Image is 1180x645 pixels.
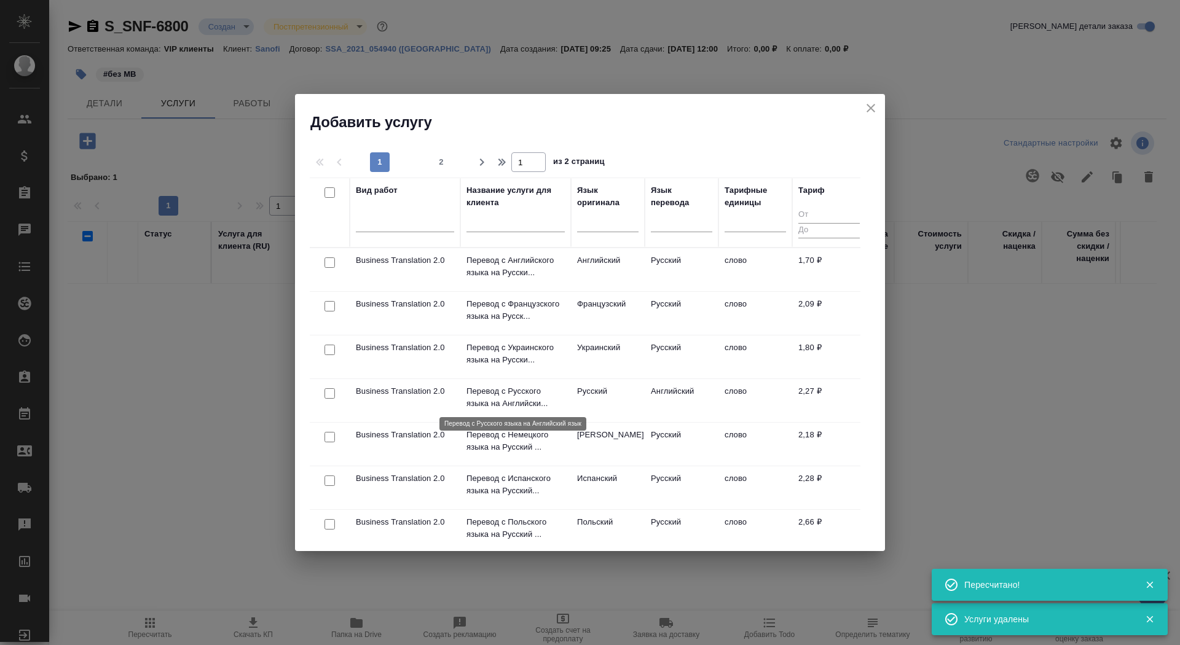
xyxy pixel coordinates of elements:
[792,466,866,509] td: 2,28 ₽
[798,184,825,197] div: Тариф
[356,184,398,197] div: Вид работ
[356,342,454,354] p: Business Translation 2.0
[1137,614,1162,625] button: Закрыть
[718,423,792,466] td: слово
[718,335,792,378] td: слово
[356,429,454,441] p: Business Translation 2.0
[645,248,718,291] td: Русский
[718,292,792,335] td: слово
[645,466,718,509] td: Русский
[798,208,860,223] input: От
[356,385,454,397] p: Business Translation 2.0
[356,472,454,485] p: Business Translation 2.0
[310,112,885,132] h2: Добавить услугу
[571,292,645,335] td: Французский
[792,379,866,422] td: 2,27 ₽
[431,156,451,168] span: 2
[645,292,718,335] td: Русский
[571,248,645,291] td: Английский
[718,466,792,509] td: слово
[725,184,786,209] div: Тарифные единицы
[466,472,565,497] p: Перевод с Испанского языка на Русский...
[792,335,866,378] td: 1,80 ₽
[466,385,565,410] p: Перевод с Русского языка на Английски...
[792,510,866,553] td: 2,66 ₽
[645,510,718,553] td: Русский
[577,184,639,209] div: Язык оригинала
[718,379,792,422] td: слово
[571,510,645,553] td: Польский
[466,184,565,209] div: Название услуги для клиента
[718,510,792,553] td: слово
[466,342,565,366] p: Перевод с Украинского языка на Русски...
[718,248,792,291] td: слово
[466,298,565,322] p: Перевод с Французского языка на Русск...
[651,184,712,209] div: Язык перевода
[792,423,866,466] td: 2,18 ₽
[466,254,565,279] p: Перевод с Английского языка на Русски...
[466,516,565,541] p: Перевод с Польского языка на Русский ...
[645,335,718,378] td: Русский
[356,298,454,310] p: Business Translation 2.0
[431,152,451,172] button: 2
[1137,579,1162,590] button: Закрыть
[356,516,454,528] p: Business Translation 2.0
[466,429,565,453] p: Перевод с Немецкого языка на Русский ...
[571,335,645,378] td: Украинский
[862,99,880,117] button: close
[964,579,1127,591] div: Пересчитано!
[798,223,860,238] input: До
[645,379,718,422] td: Английский
[571,379,645,422] td: Русский
[792,292,866,335] td: 2,09 ₽
[553,154,605,172] span: из 2 страниц
[571,423,645,466] td: [PERSON_NAME]
[571,466,645,509] td: Испанский
[356,254,454,267] p: Business Translation 2.0
[645,423,718,466] td: Русский
[792,248,866,291] td: 1,70 ₽
[964,613,1127,625] div: Услуги удалены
